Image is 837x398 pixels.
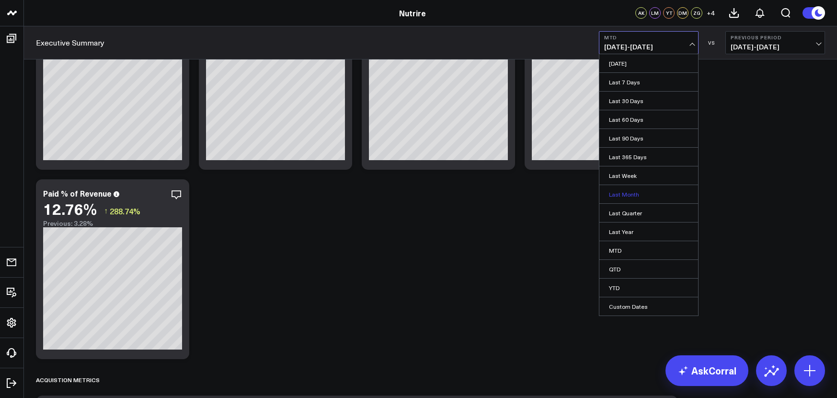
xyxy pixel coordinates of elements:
[599,129,698,147] a: Last 90 Days
[599,166,698,185] a: Last Week
[663,7,675,19] div: YT
[691,7,702,19] div: ZG
[604,43,693,51] span: [DATE] - [DATE]
[599,92,698,110] a: Last 30 Days
[36,37,104,48] a: Executive Summary
[110,206,140,216] span: 288.74%
[104,205,108,217] span: ↑
[635,7,647,19] div: AK
[705,7,716,19] button: +4
[599,185,698,203] a: Last Month
[599,241,698,259] a: MTD
[599,297,698,316] a: Custom Dates
[725,31,825,54] button: Previous Period[DATE]-[DATE]
[399,8,426,18] a: Nutrire
[43,188,112,199] div: Paid % of Revenue
[604,35,693,40] b: MTD
[731,43,820,51] span: [DATE] - [DATE]
[707,10,715,16] span: + 4
[36,369,100,391] div: Acquistion metrics
[599,279,698,297] a: YTD
[43,220,182,227] div: Previous: 3.28%
[599,260,698,278] a: QTD
[599,222,698,241] a: Last Year
[677,7,688,19] div: DM
[599,73,698,91] a: Last 7 Days
[649,7,661,19] div: LM
[599,54,698,72] a: [DATE]
[665,355,748,386] a: AskCorral
[731,35,820,40] b: Previous Period
[599,31,699,54] button: MTD[DATE]-[DATE]
[599,110,698,129] a: Last 60 Days
[703,40,721,46] div: VS
[43,200,97,217] div: 12.76%
[599,204,698,222] a: Last Quarter
[599,148,698,166] a: Last 365 Days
